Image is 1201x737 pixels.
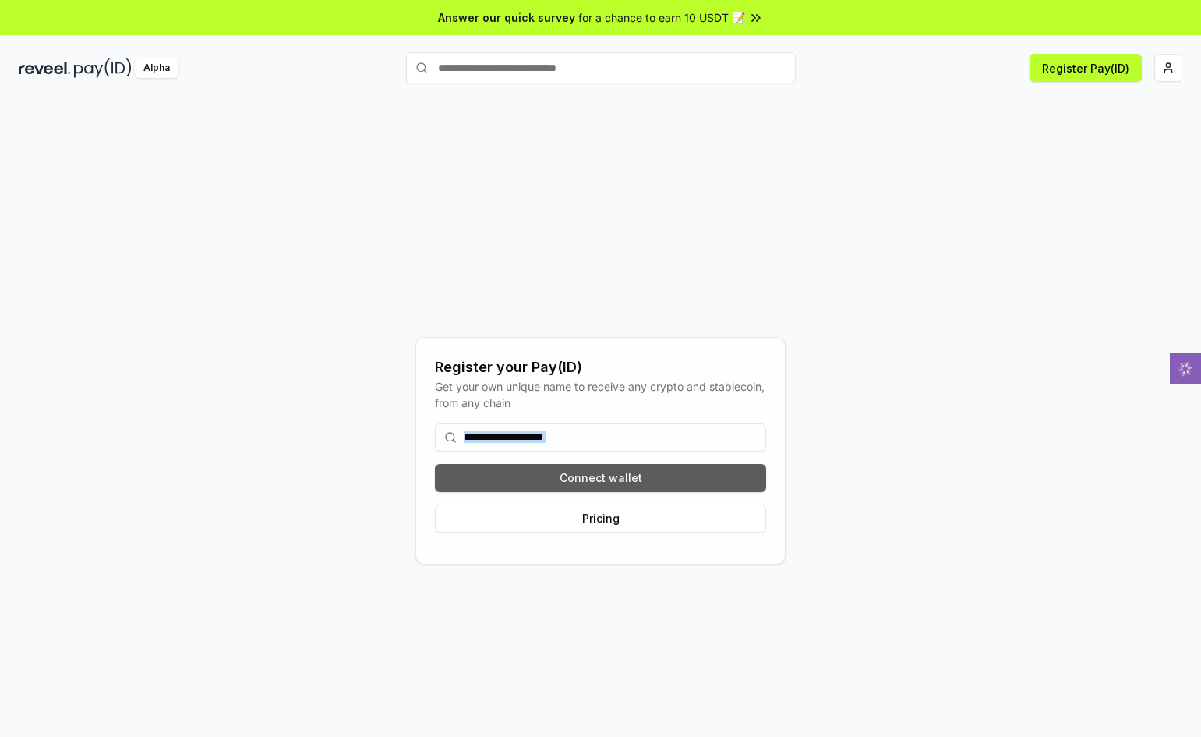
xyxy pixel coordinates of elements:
img: pay_id [74,58,132,78]
span: Answer our quick survey [438,9,575,26]
img: reveel_dark [19,58,71,78]
div: Register your Pay(ID) [435,356,766,378]
button: Pricing [435,505,766,533]
div: Alpha [135,58,178,78]
span: for a chance to earn 10 USDT 📝 [578,9,745,26]
button: Connect wallet [435,464,766,492]
button: Register Pay(ID) [1030,54,1142,82]
div: Get your own unique name to receive any crypto and stablecoin, from any chain [435,378,766,411]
